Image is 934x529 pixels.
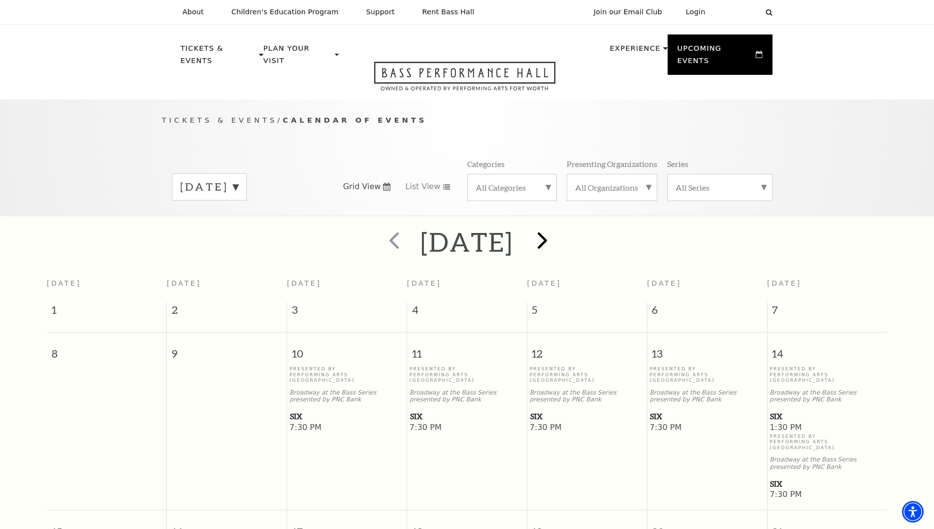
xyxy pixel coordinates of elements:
[407,279,442,287] span: [DATE]
[647,302,767,322] span: 6
[181,42,257,72] p: Tickets & Events
[770,456,885,471] p: Broadway at the Bass Series presented by PNC Bank
[770,423,885,433] span: 1:30 PM
[770,433,885,450] p: Presented By Performing Arts [GEOGRAPHIC_DATA]
[290,410,404,423] span: SIX
[530,389,644,404] p: Broadway at the Bass Series presented by PNC Bank
[290,423,404,433] span: 7:30 PM
[523,225,559,260] button: next
[407,302,527,322] span: 4
[422,8,475,16] p: Rent Bass Hall
[676,182,764,193] label: All Series
[420,226,514,258] h2: [DATE]
[768,302,887,322] span: 7
[527,302,647,322] span: 5
[649,366,764,383] p: Presented By Performing Arts [GEOGRAPHIC_DATA]
[410,366,524,383] p: Presented By Performing Arts [GEOGRAPHIC_DATA]
[263,42,332,72] p: Plan Your Visit
[287,279,322,287] span: [DATE]
[180,179,238,195] label: [DATE]
[183,8,204,16] p: About
[476,182,548,193] label: All Categories
[650,410,764,423] span: SIX
[162,114,773,127] p: /
[770,366,885,383] p: Presented By Performing Arts [GEOGRAPHIC_DATA]
[667,159,688,169] p: Series
[649,423,764,433] span: 7:30 PM
[767,279,802,287] span: [DATE]
[167,279,201,287] span: [DATE]
[770,410,884,423] span: SIX
[530,366,644,383] p: Presented By Performing Arts [GEOGRAPHIC_DATA]
[162,116,278,124] span: Tickets & Events
[375,225,411,260] button: prev
[47,279,81,287] span: [DATE]
[677,42,754,72] p: Upcoming Events
[410,410,524,423] a: SIX
[770,478,884,490] span: SIX
[287,332,407,366] span: 10
[283,116,427,124] span: Calendar of Events
[290,410,404,423] a: SIX
[770,478,885,490] a: SIX
[167,302,287,322] span: 2
[290,389,404,404] p: Broadway at the Bass Series presented by PNC Bank
[610,42,660,60] p: Experience
[410,389,524,404] p: Broadway at the Bass Series presented by PNC Bank
[410,410,524,423] span: SIX
[231,8,339,16] p: Children's Education Program
[343,181,381,192] span: Grid View
[649,410,764,423] a: SIX
[647,332,767,366] span: 13
[649,389,764,404] p: Broadway at the Bass Series presented by PNC Bank
[339,62,591,99] a: Open this option
[527,332,647,366] span: 12
[47,332,166,366] span: 8
[366,8,395,16] p: Support
[902,501,924,523] div: Accessibility Menu
[405,181,440,192] span: List View
[467,159,505,169] p: Categories
[768,332,887,366] span: 14
[530,410,644,423] a: SIX
[567,159,657,169] p: Presenting Organizations
[290,366,404,383] p: Presented By Performing Arts [GEOGRAPHIC_DATA]
[770,410,885,423] a: SIX
[410,423,524,433] span: 7:30 PM
[721,7,756,17] select: Select:
[770,389,885,404] p: Broadway at the Bass Series presented by PNC Bank
[527,279,561,287] span: [DATE]
[770,490,885,500] span: 7:30 PM
[47,302,166,322] span: 1
[167,332,287,366] span: 9
[647,279,681,287] span: [DATE]
[287,302,407,322] span: 3
[407,332,527,366] span: 11
[530,423,644,433] span: 7:30 PM
[575,182,649,193] label: All Organizations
